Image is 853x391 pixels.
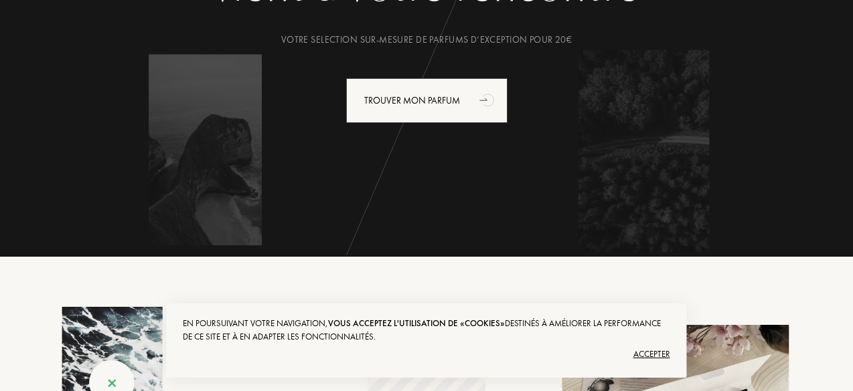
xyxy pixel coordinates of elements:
div: Votre selection sur-mesure de parfums d’exception pour 20€ [52,33,801,47]
div: animation [475,86,501,113]
div: Accepter [183,344,670,365]
div: Trouver mon parfum [346,78,508,123]
a: Trouver mon parfumanimation [336,78,518,123]
div: En poursuivant votre navigation, destinés à améliorer la performance de ce site et à en adapter l... [183,317,670,344]
span: vous acceptez l'utilisation de «cookies» [328,317,505,329]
